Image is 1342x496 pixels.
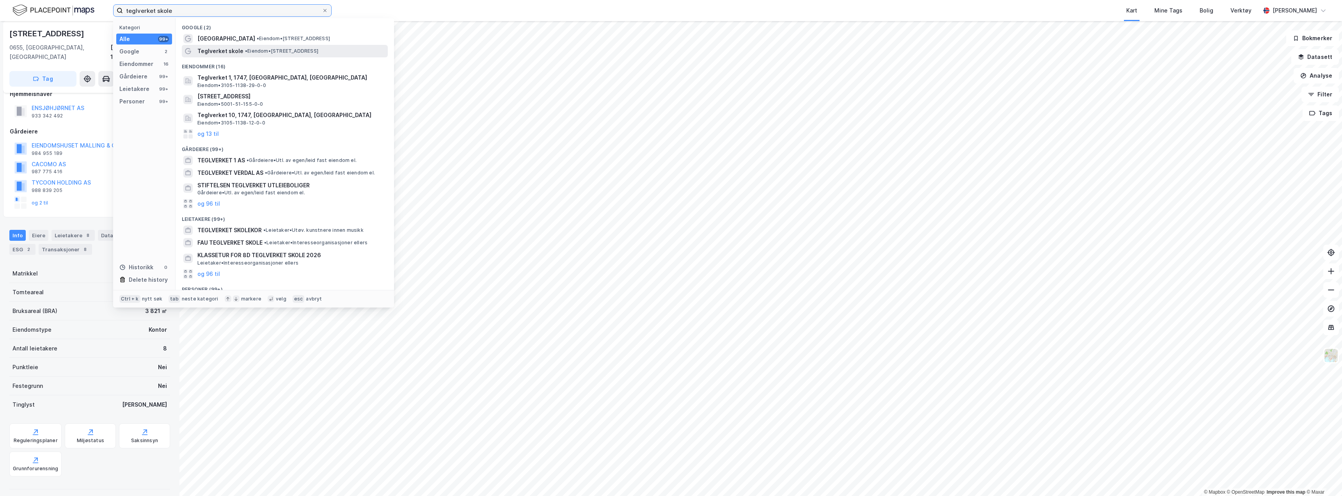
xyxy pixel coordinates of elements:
[12,288,44,297] div: Tomteareal
[1303,459,1342,496] div: Kontrollprogram for chat
[245,48,318,54] span: Eiendom • [STREET_ADDRESS]
[1126,6,1137,15] div: Kart
[122,400,167,409] div: [PERSON_NAME]
[110,43,170,62] div: [GEOGRAPHIC_DATA], 133/17
[158,86,169,92] div: 99+
[32,187,62,194] div: 988 839 205
[131,437,158,444] div: Saksinnsyn
[197,156,245,165] span: TEGLVERKET 1 AS
[263,227,364,233] span: Leietaker • Utøv. kunstnere innen musikk
[276,296,286,302] div: velg
[1200,6,1213,15] div: Bolig
[119,72,147,81] div: Gårdeiere
[197,34,255,43] span: [GEOGRAPHIC_DATA]
[197,251,385,260] span: KLASSETUR FOR 8D TEGLVERKET SKOLE 2026
[142,296,163,302] div: nytt søk
[264,240,367,246] span: Leietaker • Interesseorganisasjoner ellers
[197,238,263,247] span: FAU TEGLVERKET SKOLE
[1294,68,1339,84] button: Analyse
[176,140,394,154] div: Gårdeiere (99+)
[98,230,137,241] div: Datasett
[119,263,153,272] div: Historikk
[149,325,167,334] div: Kontor
[12,400,35,409] div: Tinglyst
[119,25,172,30] div: Kategori
[163,264,169,270] div: 0
[197,226,262,235] span: TEGLVERKET SKOLEKOR
[158,381,167,391] div: Nei
[264,240,266,245] span: •
[1204,489,1225,495] a: Mapbox
[176,18,394,32] div: Google (2)
[12,325,51,334] div: Eiendomstype
[1267,489,1305,495] a: Improve this map
[245,48,247,54] span: •
[9,230,26,241] div: Info
[9,27,86,40] div: [STREET_ADDRESS]
[158,363,167,372] div: Nei
[1230,6,1251,15] div: Verktøy
[293,295,305,303] div: esc
[169,295,180,303] div: tab
[77,437,104,444] div: Miljøstatus
[129,275,168,284] div: Delete history
[9,71,76,87] button: Tag
[1324,348,1338,363] img: Z
[158,36,169,42] div: 99+
[197,199,220,208] button: og 96 til
[29,230,48,241] div: Eiere
[13,466,58,472] div: Grunnforurensning
[182,296,218,302] div: neste kategori
[84,231,92,239] div: 8
[1291,49,1339,65] button: Datasett
[306,296,322,302] div: avbryt
[25,245,32,253] div: 2
[32,169,62,175] div: 987 775 416
[1303,459,1342,496] iframe: Chat Widget
[257,36,259,41] span: •
[12,269,38,278] div: Matrikkel
[119,34,130,44] div: Alle
[176,280,394,294] div: Personer (99+)
[197,101,263,107] span: Eiendom • 5001-51-155-0-0
[12,4,94,17] img: logo.f888ab2527a4732fd821a326f86c7f29.svg
[158,98,169,105] div: 99+
[158,73,169,80] div: 99+
[81,245,89,253] div: 8
[123,5,322,16] input: Søk på adresse, matrikkel, gårdeiere, leietakere eller personer
[1273,6,1317,15] div: [PERSON_NAME]
[10,127,170,136] div: Gårdeiere
[197,129,219,139] button: og 13 til
[51,230,95,241] div: Leietakere
[257,36,330,42] span: Eiendom • [STREET_ADDRESS]
[119,84,149,94] div: Leietakere
[197,73,385,82] span: Teglverket 1, 1747, [GEOGRAPHIC_DATA], [GEOGRAPHIC_DATA]
[12,344,57,353] div: Antall leietakere
[39,244,92,255] div: Transaksjoner
[9,43,110,62] div: 0655, [GEOGRAPHIC_DATA], [GEOGRAPHIC_DATA]
[176,57,394,71] div: Eiendommer (16)
[14,437,58,444] div: Reguleringsplaner
[32,150,62,156] div: 984 955 189
[1286,30,1339,46] button: Bokmerker
[197,120,265,126] span: Eiendom • 3105-1138-12-0-0
[197,92,385,101] span: [STREET_ADDRESS]
[1303,105,1339,121] button: Tags
[265,170,267,176] span: •
[163,61,169,67] div: 16
[163,48,169,55] div: 2
[1301,87,1339,102] button: Filter
[163,344,167,353] div: 8
[263,227,266,233] span: •
[197,168,263,178] span: TEGLVERKET VERDAL AS
[10,89,170,99] div: Hjemmelshaver
[12,381,43,391] div: Festegrunn
[197,110,385,120] span: Teglverket 10, 1747, [GEOGRAPHIC_DATA], [GEOGRAPHIC_DATA]
[241,296,261,302] div: markere
[197,190,305,196] span: Gårdeiere • Utl. av egen/leid fast eiendom el.
[12,306,57,316] div: Bruksareal (BRA)
[176,210,394,224] div: Leietakere (99+)
[197,46,243,56] span: Teglverket skole
[1227,489,1265,495] a: OpenStreetMap
[32,113,63,119] div: 933 342 492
